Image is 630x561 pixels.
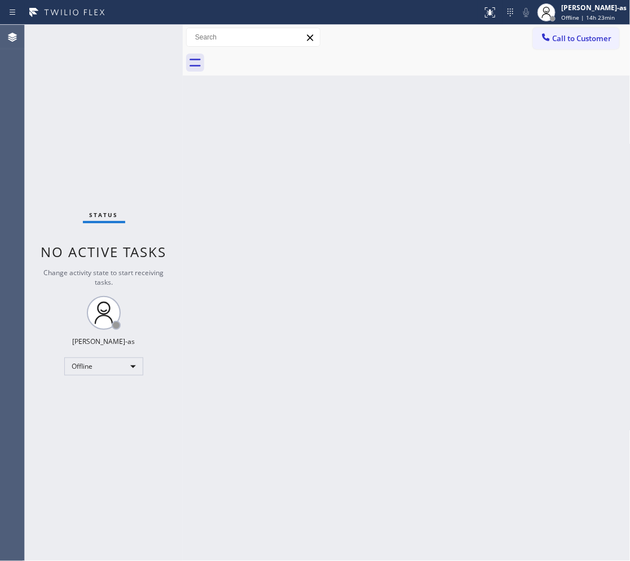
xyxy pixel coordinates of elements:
[90,211,118,219] span: Status
[518,5,534,20] button: Mute
[187,28,320,46] input: Search
[73,337,135,346] div: [PERSON_NAME]-as
[533,28,619,49] button: Call to Customer
[64,357,143,376] div: Offline
[561,14,615,21] span: Offline | 14h 23min
[44,268,164,287] span: Change activity state to start receiving tasks.
[561,3,627,12] div: [PERSON_NAME]-as
[553,33,612,43] span: Call to Customer
[41,242,167,261] span: No active tasks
